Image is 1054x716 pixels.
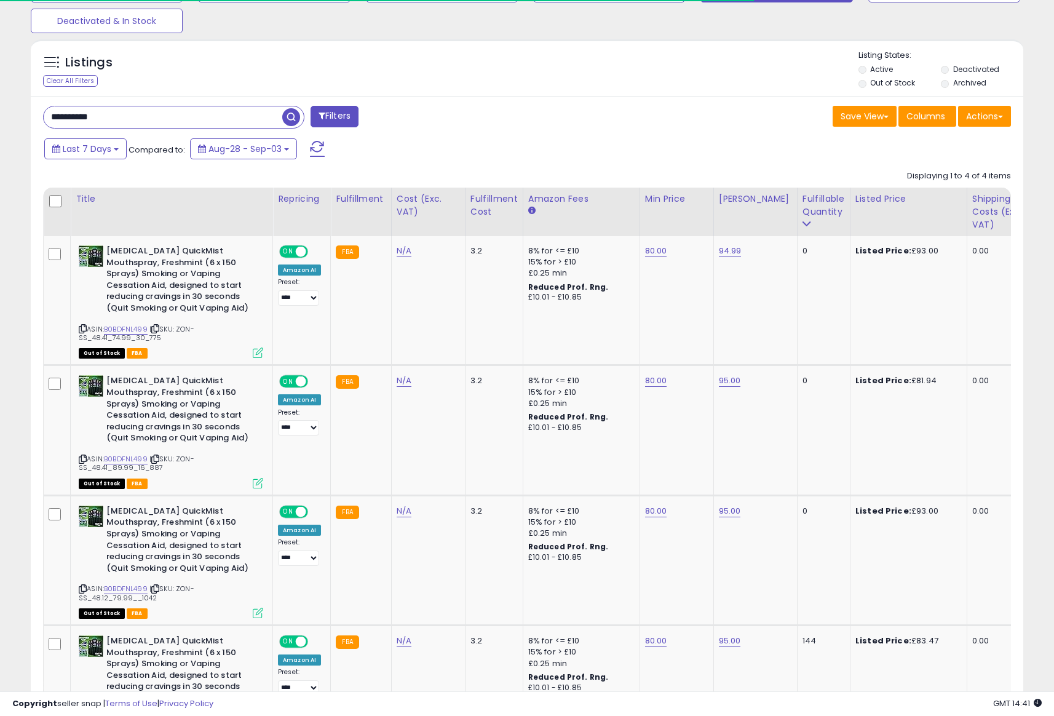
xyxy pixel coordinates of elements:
[528,646,630,658] div: 15% for > £10
[858,50,1023,62] p: Listing States:
[278,654,321,666] div: Amazon AI
[79,375,103,397] img: 517ZQihZ+gL._SL40_.jpg
[972,245,1031,257] div: 0.00
[159,698,213,709] a: Privacy Policy
[645,635,667,647] a: 80.00
[104,324,148,335] a: B0BDFNL499
[645,505,667,517] a: 80.00
[79,348,125,359] span: All listings that are currently out of stock and unavailable for purchase on Amazon
[104,584,148,594] a: B0BDFNL499
[802,193,845,218] div: Fulfillable Quantity
[855,635,911,646] b: Listed Price:
[79,608,125,619] span: All listings that are currently out of stock and unavailable for purchase on Amazon
[528,205,536,217] small: Amazon Fees.
[278,668,321,696] div: Preset:
[79,584,194,602] span: | SKU: ZON-SS_48.12_79.99__1042
[44,138,127,159] button: Last 7 Days
[802,506,841,517] div: 0
[106,635,256,707] b: [MEDICAL_DATA] QuickMist Mouthspray, Freshmint (6 x 150 Sprays) Smoking or Vaping Cessation Aid, ...
[898,106,956,127] button: Columns
[528,257,630,268] div: 15% for > £10
[719,505,741,517] a: 95.00
[470,245,513,257] div: 3.2
[972,506,1031,517] div: 0.00
[470,375,513,386] div: 3.2
[280,506,296,517] span: ON
[306,506,326,517] span: OFF
[280,376,296,387] span: ON
[907,170,1011,182] div: Displaying 1 to 4 of 4 items
[719,635,741,647] a: 95.00
[65,54,113,71] h5: Listings
[306,247,326,257] span: OFF
[855,635,957,646] div: £83.47
[43,75,98,87] div: Clear All Filters
[528,387,630,398] div: 15% for > £10
[12,698,57,709] strong: Copyright
[278,525,321,536] div: Amazon AI
[870,78,915,88] label: Out of Stock
[855,245,911,257] b: Listed Price:
[953,78,986,88] label: Archived
[79,479,125,489] span: All listings that are currently out of stock and unavailable for purchase on Amazon
[855,375,911,386] b: Listed Price:
[528,541,609,552] b: Reduced Prof. Rng.
[278,394,321,405] div: Amazon AI
[855,245,957,257] div: £93.00
[280,247,296,257] span: ON
[528,672,609,682] b: Reduced Prof. Rng.
[208,143,282,155] span: Aug-28 - Sep-03
[79,635,103,657] img: 517ZQihZ+gL._SL40_.jpg
[278,265,321,276] div: Amazon AI
[306,376,326,387] span: OFF
[528,528,630,539] div: £0.25 min
[855,193,962,205] div: Listed Price
[528,506,630,517] div: 8% for <= £10
[190,138,297,159] button: Aug-28 - Sep-03
[528,658,630,669] div: £0.25 min
[528,423,630,433] div: £10.01 - £10.85
[528,552,630,563] div: £10.01 - £10.85
[63,143,111,155] span: Last 7 Days
[397,635,411,647] a: N/A
[528,282,609,292] b: Reduced Prof. Rng.
[280,637,296,647] span: ON
[105,698,157,709] a: Terms of Use
[127,348,148,359] span: FBA
[972,193,1036,231] div: Shipping Costs (Exc. VAT)
[127,479,148,489] span: FBA
[127,608,148,619] span: FBA
[336,193,386,205] div: Fulfillment
[528,268,630,279] div: £0.25 min
[958,106,1011,127] button: Actions
[79,324,194,343] span: | SKU: ZON-SS_48.41_74.99_30_775
[79,245,103,267] img: 517ZQihZ+gL._SL40_.jpg
[12,698,213,710] div: seller snap | |
[76,193,267,205] div: Title
[802,245,841,257] div: 0
[336,506,359,519] small: FBA
[306,637,326,647] span: OFF
[79,454,194,472] span: | SKU: ZON-SS_48.41_89.99_16_887
[972,635,1031,646] div: 0.00
[719,375,741,387] a: 95.00
[528,292,630,303] div: £10.01 - £10.85
[855,375,957,386] div: £81.94
[278,408,321,436] div: Preset:
[397,193,460,218] div: Cost (Exc. VAT)
[993,698,1042,709] span: 2025-09-11 14:41 GMT
[336,375,359,389] small: FBA
[104,454,148,464] a: B0BDFNL499
[802,375,841,386] div: 0
[278,278,321,306] div: Preset:
[278,193,325,205] div: Repricing
[336,635,359,649] small: FBA
[645,193,708,205] div: Min Price
[528,193,635,205] div: Amazon Fees
[470,506,513,517] div: 3.2
[129,144,185,156] span: Compared to:
[336,245,359,259] small: FBA
[106,506,256,577] b: [MEDICAL_DATA] QuickMist Mouthspray, Freshmint (6 x 150 Sprays) Smoking or Vaping Cessation Aid, ...
[855,506,957,517] div: £93.00
[528,412,609,422] b: Reduced Prof. Rng.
